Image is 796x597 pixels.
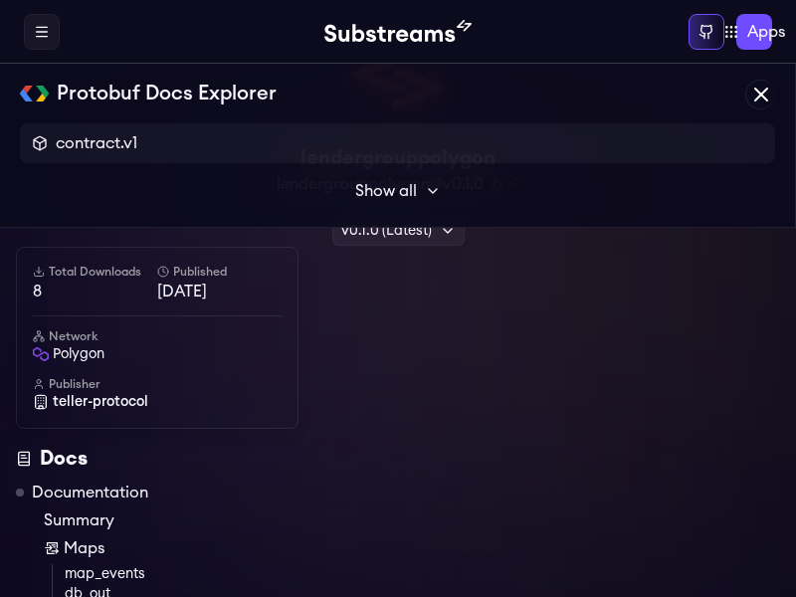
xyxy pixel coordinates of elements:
span: v0.1.0 (Latest) [341,221,432,241]
a: Summary [44,508,298,532]
span: [DATE] [157,280,282,303]
button: Show all [20,171,775,211]
a: teller-protocol [33,392,282,412]
span: 8 [33,280,157,303]
span: polygon [53,344,104,364]
div: v0.1.0 (Latest) [332,216,465,246]
span: Publisher [49,376,100,392]
a: map_events [65,564,298,584]
span: contract.v1 [56,131,137,155]
span: Apps [747,20,785,44]
img: Map icon [44,540,60,556]
span: Maps [64,536,104,560]
span: Docs [40,445,88,473]
a: Maps [44,536,298,560]
span: teller-protocol [53,392,148,412]
span: Network [49,328,99,344]
img: Protobuf [20,86,49,101]
a: polygon [33,344,282,364]
img: Substream's logo [324,20,472,44]
span: Total Downloads [49,264,141,280]
h2: Protobuf Docs Explorer [57,80,277,107]
span: Published [173,264,227,280]
span: Show all [355,179,417,203]
a: Documentation [32,481,148,504]
img: polygon [33,346,49,362]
